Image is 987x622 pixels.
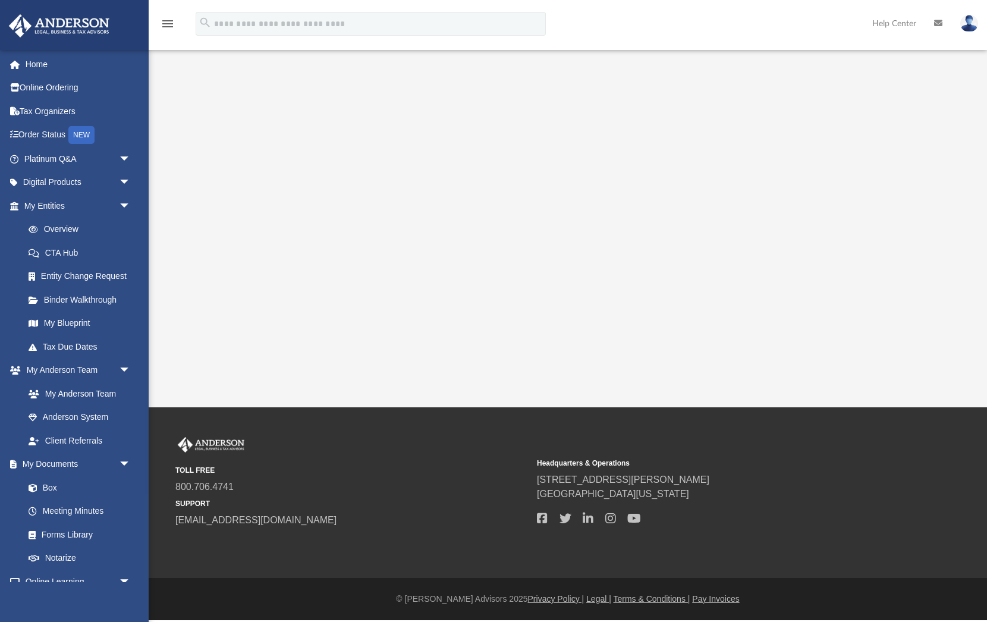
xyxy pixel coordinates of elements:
span: arrow_drop_down [119,570,143,594]
a: Privacy Policy | [528,594,584,604]
div: NEW [68,126,95,144]
a: [STREET_ADDRESS][PERSON_NAME] [537,475,709,485]
a: My Blueprint [17,312,143,335]
span: arrow_drop_down [119,194,143,218]
a: Online Learningarrow_drop_down [8,570,143,593]
span: arrow_drop_down [119,359,143,383]
span: arrow_drop_down [119,171,143,195]
a: Digital Productsarrow_drop_down [8,171,149,194]
a: CTA Hub [17,241,149,265]
a: Online Ordering [8,76,149,100]
small: Headquarters & Operations [537,458,890,469]
a: My Anderson Team [17,382,137,406]
img: Anderson Advisors Platinum Portal [5,14,113,37]
a: Home [8,52,149,76]
a: Notarize [17,546,143,570]
img: User Pic [960,15,978,32]
a: [EMAIL_ADDRESS][DOMAIN_NAME] [175,515,337,525]
small: SUPPORT [175,498,529,509]
a: Tax Organizers [8,99,149,123]
a: My Documentsarrow_drop_down [8,453,143,476]
a: 800.706.4741 [175,482,234,492]
span: arrow_drop_down [119,147,143,171]
a: Anderson System [17,406,143,429]
i: search [199,16,212,29]
span: arrow_drop_down [119,453,143,477]
a: My Entitiesarrow_drop_down [8,194,149,218]
a: Box [17,476,137,500]
a: Platinum Q&Aarrow_drop_down [8,147,149,171]
a: Forms Library [17,523,137,546]
a: Pay Invoices [692,594,739,604]
a: Order StatusNEW [8,123,149,147]
i: menu [161,17,175,31]
a: menu [161,23,175,31]
a: Meeting Minutes [17,500,143,523]
small: TOLL FREE [175,465,529,476]
a: My Anderson Teamarrow_drop_down [8,359,143,382]
div: © [PERSON_NAME] Advisors 2025 [149,593,987,605]
a: Overview [17,218,149,241]
a: Legal | [586,594,611,604]
a: Entity Change Request [17,265,149,288]
a: Tax Due Dates [17,335,149,359]
a: Client Referrals [17,429,143,453]
a: Terms & Conditions | [614,594,690,604]
a: [GEOGRAPHIC_DATA][US_STATE] [537,489,689,499]
a: Binder Walkthrough [17,288,149,312]
img: Anderson Advisors Platinum Portal [175,437,247,453]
